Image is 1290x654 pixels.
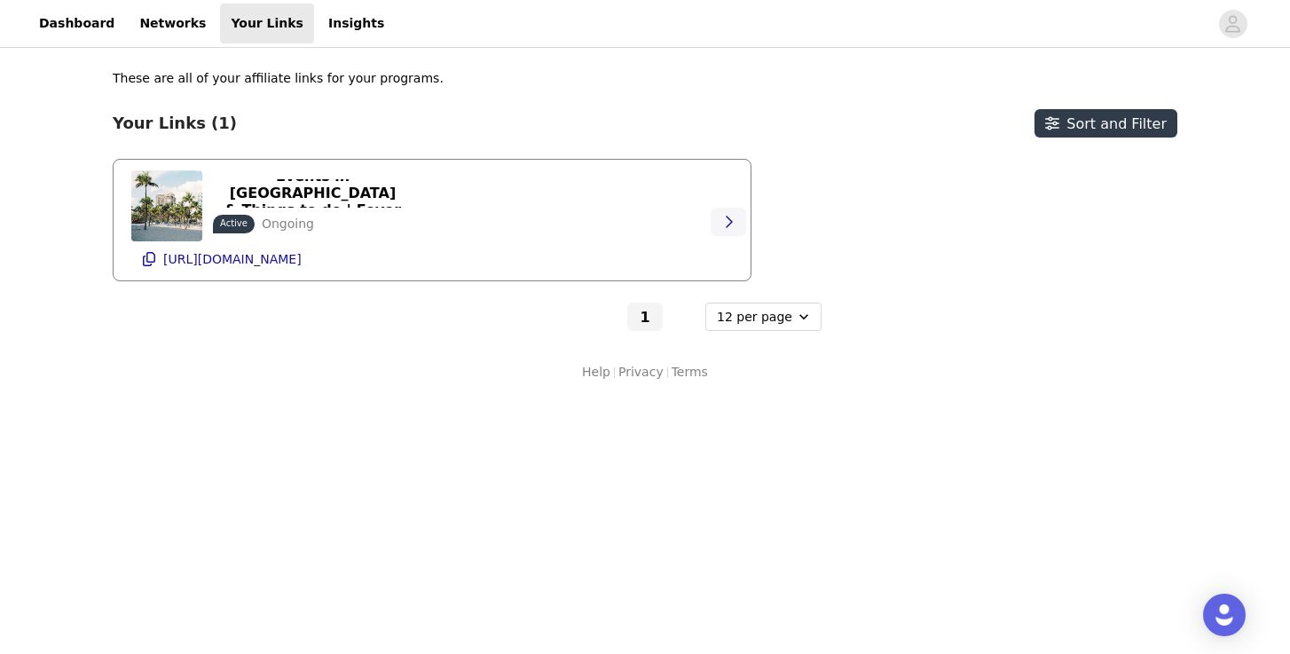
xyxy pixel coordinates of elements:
[163,252,302,266] p: [URL][DOMAIN_NAME]
[618,363,664,382] a: Privacy
[588,303,624,331] button: Go to previous page
[131,170,202,241] img: Events in Miami & Things to do | Fever
[113,69,444,88] p: These are all of your affiliate links for your programs.
[213,179,413,208] button: Events in [GEOGRAPHIC_DATA] & Things to do | Fever
[220,4,314,43] a: Your Links
[1203,594,1246,636] div: Open Intercom Messenger
[129,4,216,43] a: Networks
[224,168,402,218] p: Events in [GEOGRAPHIC_DATA] & Things to do | Fever
[672,363,708,382] a: Terms
[131,245,733,273] button: [URL][DOMAIN_NAME]
[28,4,125,43] a: Dashboard
[220,217,248,230] p: Active
[318,4,395,43] a: Insights
[1224,10,1241,38] div: avatar
[666,303,702,331] button: Go to next page
[627,303,663,331] button: Go To Page 1
[1034,109,1177,138] button: Sort and Filter
[582,363,610,382] a: Help
[113,114,237,133] h3: Your Links (1)
[262,215,314,233] p: Ongoing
